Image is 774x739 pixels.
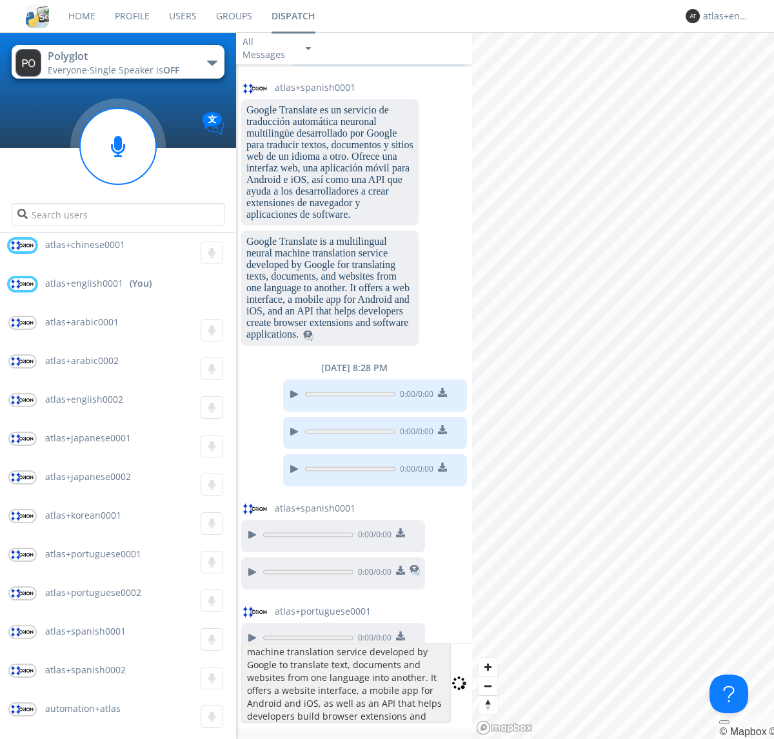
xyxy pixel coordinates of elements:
[246,236,413,340] dc-p: Google Translate is a multilingual neural machine translation service developed by Google for tra...
[396,631,405,640] img: download media button
[45,316,119,328] span: atlas+arabic0001
[306,47,311,50] img: caret-down-sm.svg
[10,549,35,561] img: orion-labs-logo.svg
[45,470,131,483] span: atlas+japanese0002
[438,463,447,472] img: download media button
[45,664,126,676] span: atlas+spanish0002
[438,425,447,434] img: download media button
[45,393,123,405] span: atlas+english0002
[243,606,268,617] img: orion-labs-logo.svg
[45,548,141,560] span: atlas+portuguese0001
[476,720,533,735] a: Mapbox logo
[303,331,313,341] img: translated-message
[45,432,131,444] span: atlas+japanese0001
[202,112,224,135] img: Translation enabled
[353,632,392,646] span: 0:00 / 0:00
[303,329,313,340] span: This is a translated message
[241,644,451,723] textarea: Google Translate is a multilingual neural machine translation service developed by Google to tran...
[719,720,729,724] button: Toggle attribution
[15,49,41,77] img: 373638.png
[12,45,224,79] button: PolyglotEveryone·Single Speaker isOFF
[275,81,355,94] span: atlas+spanish0001
[275,605,371,618] span: atlas+portuguese0001
[396,528,405,537] img: download media button
[90,64,179,76] span: Single Speaker is
[130,277,152,290] div: (You)
[10,510,35,522] img: orion-labs-logo.svg
[26,5,49,28] img: cddb5a64eb264b2086981ab96f4c1ba7
[10,665,35,677] img: orion-labs-logo.svg
[438,388,447,397] img: download media button
[395,463,433,477] span: 0:00 / 0:00
[395,389,433,403] span: 0:00 / 0:00
[10,472,35,483] img: orion-labs-logo.svg
[45,354,119,367] span: atlas+arabic0002
[246,104,413,220] dc-p: Google Translate es un servicio de traducción automática neuronal multilingüe desarrollado por Go...
[10,394,35,406] img: orion-labs-logo.svg
[479,695,497,714] button: Reset bearing to north
[243,503,268,514] img: orion-labs-logo.svg
[395,426,433,440] span: 0:00 / 0:00
[45,277,123,290] span: atlas+english0001
[12,203,224,226] input: Search users
[703,10,751,23] div: atlas+english0001
[236,361,472,374] div: [DATE] 8:28 PM
[410,564,420,581] span: This is a translated message
[10,588,35,599] img: orion-labs-logo.svg
[451,675,467,691] img: spin.svg
[10,626,35,638] img: orion-labs-logo.svg
[719,726,766,737] a: Mapbox
[479,677,497,695] span: Zoom out
[48,64,193,77] div: Everyone ·
[10,704,35,715] img: orion-labs-logo.svg
[410,565,420,575] img: translated-message
[243,35,294,61] div: All Messages
[709,675,748,713] iframe: Toggle Customer Support
[45,625,126,637] span: atlas+spanish0001
[396,566,405,575] img: download media button
[10,278,35,290] img: orion-labs-logo.svg
[163,64,179,76] span: OFF
[10,240,35,251] img: orion-labs-logo.svg
[353,566,392,581] span: 0:00 / 0:00
[479,658,497,677] button: Zoom in
[10,317,35,329] img: orion-labs-logo.svg
[10,356,35,367] img: orion-labs-logo.svg
[45,238,125,251] span: atlas+chinese0001
[45,509,121,521] span: atlas+korean0001
[479,677,497,695] button: Zoom out
[275,502,355,515] span: atlas+spanish0001
[686,9,700,23] img: 373638.png
[353,529,392,543] span: 0:00 / 0:00
[243,83,268,94] img: orion-labs-logo.svg
[10,433,35,445] img: orion-labs-logo.svg
[48,49,193,64] div: Polyglot
[45,702,121,715] span: automation+atlas
[45,586,141,599] span: atlas+portuguese0002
